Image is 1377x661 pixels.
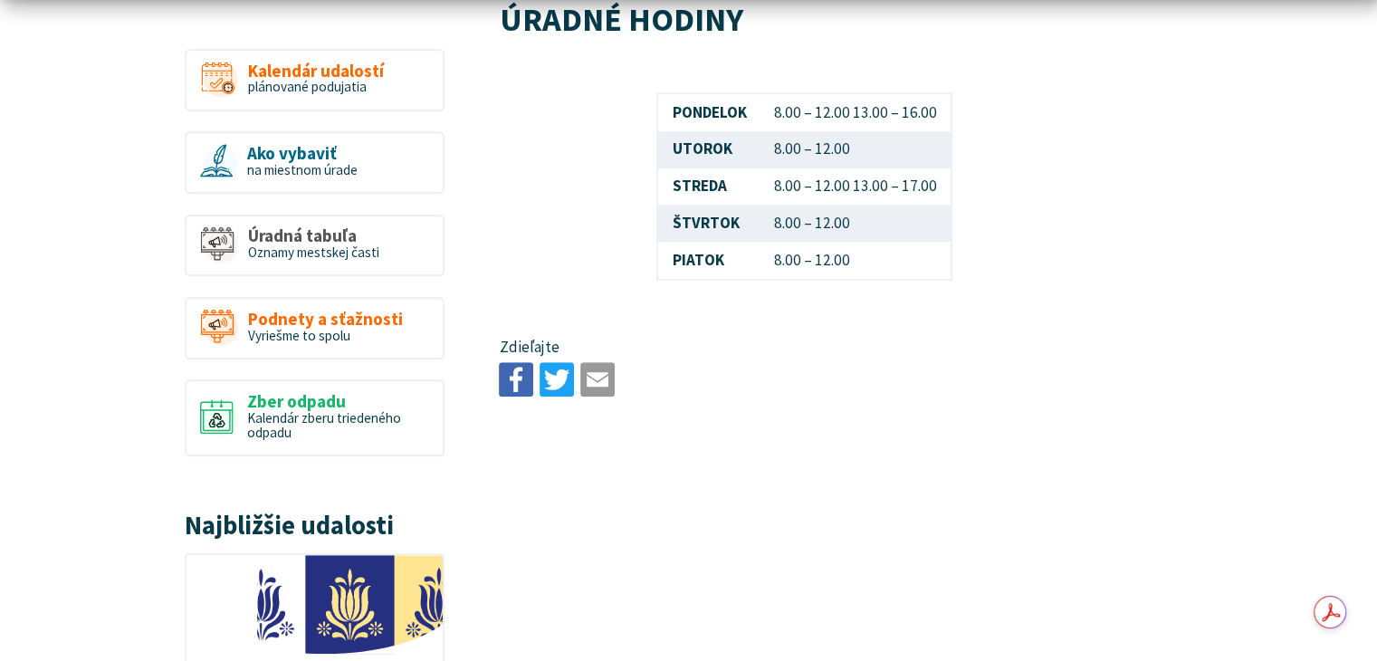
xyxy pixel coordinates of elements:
[760,205,951,242] td: 8.00 – 12.00
[185,297,445,359] a: Podnety a sťažnosti Vyriešme to spolu
[185,512,445,540] h3: Najbližšie udalosti
[673,250,724,270] strong: PIATOK
[247,409,401,442] span: Kalendár zberu triedeného odpadu
[247,161,358,178] span: na miestnom úrade
[499,336,1110,359] p: Zdieľajte
[760,168,951,206] td: 8.00 – 12.00 13.00 – 17.00
[248,244,379,261] span: Oznamy mestskej časti
[247,392,429,411] span: Zber odpadu
[247,144,358,163] span: Ako vybaviť
[248,226,379,245] span: Úradná tabuľa
[580,362,615,397] img: Zdieľať e-mailom
[540,362,574,397] img: Zdieľať na Twitteri
[760,93,951,131] td: 8.00 – 12.00 13.00 – 16.00
[673,213,740,233] strong: ŠTVRTOK
[499,362,533,397] img: Zdieľať na Facebooku
[248,327,350,344] span: Vyriešme to spolu
[760,242,951,280] td: 8.00 – 12.00
[248,78,367,95] span: plánované podujatia
[185,379,445,456] a: Zber odpadu Kalendár zberu triedeného odpadu
[673,102,747,122] strong: PONDELOK
[673,139,732,158] strong: UTOROK
[185,215,445,277] a: Úradná tabuľa Oznamy mestskej časti
[760,131,951,168] td: 8.00 – 12.00
[673,176,727,196] strong: STREDA
[248,62,384,81] span: Kalendár udalostí
[185,131,445,194] a: Ako vybaviť na miestnom úrade
[185,49,445,111] a: Kalendár udalostí plánované podujatia
[248,310,403,329] span: Podnety a sťažnosti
